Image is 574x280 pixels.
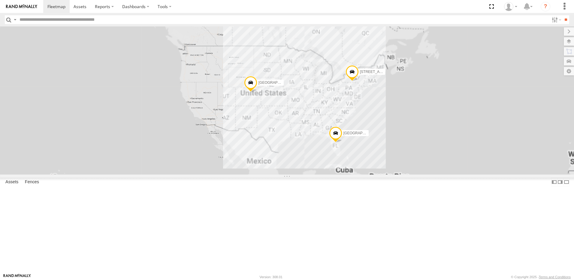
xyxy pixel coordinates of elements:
[541,2,550,11] i: ?
[551,178,557,186] label: Dock Summary Table to the Left
[511,275,571,279] div: © Copyright 2025 -
[557,178,563,186] label: Dock Summary Table to the Right
[258,81,296,85] span: [GEOGRAPHIC_DATA]
[6,5,37,9] img: rand-logo.svg
[360,69,396,74] span: [STREET_ADDRESS]
[343,131,381,135] span: [GEOGRAPHIC_DATA]
[502,2,519,11] div: Tina French
[564,67,574,75] label: Map Settings
[2,178,21,186] label: Assets
[3,274,31,280] a: Visit our Website
[539,275,571,279] a: Terms and Conditions
[260,275,282,279] div: Version: 308.01
[22,178,42,186] label: Fences
[563,178,569,186] label: Hide Summary Table
[549,15,562,24] label: Search Filter Options
[13,15,17,24] label: Search Query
